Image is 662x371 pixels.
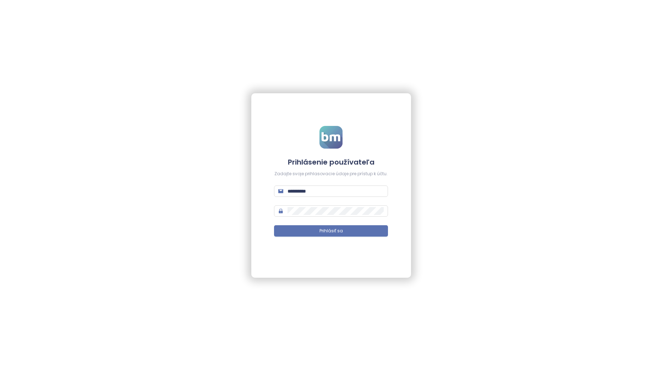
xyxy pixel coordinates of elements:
[274,157,388,167] h4: Prihlásenie používateľa
[278,209,283,214] span: lock
[319,228,343,234] span: Prihlásiť sa
[274,171,388,177] div: Zadajte svoje prihlasovacie údaje pre prístup k účtu.
[278,189,283,194] span: mail
[274,225,388,237] button: Prihlásiť sa
[319,126,343,149] img: logo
